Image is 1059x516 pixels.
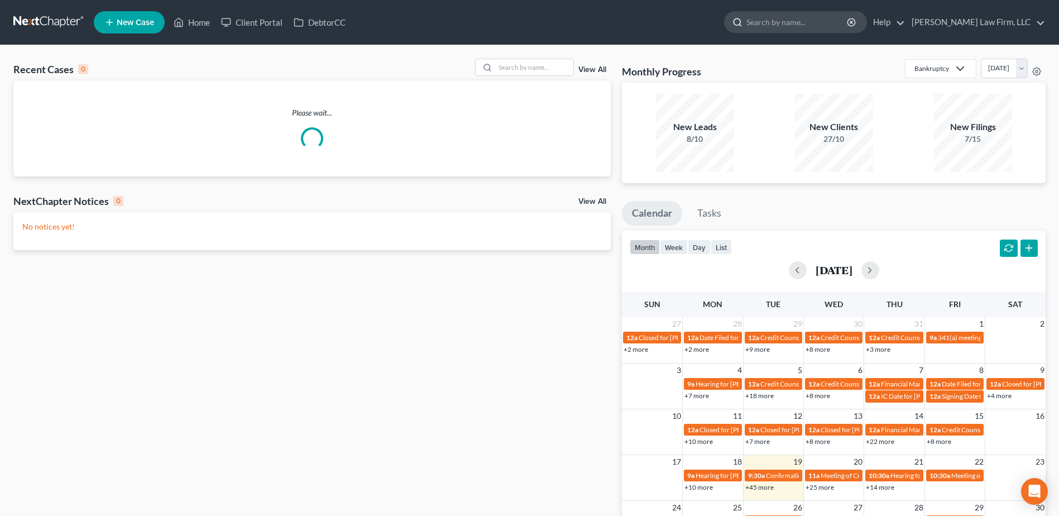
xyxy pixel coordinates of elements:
[13,107,611,118] p: Please wait...
[852,409,864,423] span: 13
[949,299,961,309] span: Fri
[881,333,997,342] span: Credit Counseling for [PERSON_NAME]
[766,471,893,480] span: Confirmation hearing for [PERSON_NAME]
[929,426,941,434] span: 12a
[656,121,734,133] div: New Leads
[929,380,941,388] span: 12a
[684,391,709,400] a: +7 more
[942,426,1058,434] span: Credit Counseling for [PERSON_NAME]
[684,483,713,491] a: +10 more
[684,437,713,446] a: +10 more
[624,345,648,353] a: +2 more
[687,426,698,434] span: 12a
[745,483,774,491] a: +45 more
[913,317,924,331] span: 31
[660,240,688,255] button: week
[929,333,937,342] span: 9a
[806,391,830,400] a: +8 more
[711,240,732,255] button: list
[746,12,849,32] input: Search by name...
[687,471,694,480] span: 9a
[168,12,215,32] a: Home
[792,317,803,331] span: 29
[703,299,722,309] span: Mon
[795,121,873,133] div: New Clients
[671,317,682,331] span: 27
[117,18,154,27] span: New Case
[852,317,864,331] span: 30
[821,426,972,434] span: Closed for [PERSON_NAME][GEOGRAPHIC_DATA]
[760,333,876,342] span: Credit Counseling for [PERSON_NAME]
[881,392,966,400] span: IC Date for [PERSON_NAME]
[808,471,820,480] span: 11a
[918,364,924,377] span: 7
[578,198,606,206] a: View All
[113,196,123,206] div: 0
[929,471,950,480] span: 10:30a
[684,345,709,353] a: +2 more
[913,409,924,423] span: 14
[929,392,941,400] span: 12a
[13,63,88,76] div: Recent Cases
[1039,364,1046,377] span: 9
[766,299,780,309] span: Tue
[974,409,985,423] span: 15
[890,471,986,480] span: Hearing for Priority Logistics Inc.
[825,299,843,309] span: Wed
[978,364,985,377] span: 8
[1008,299,1022,309] span: Sat
[852,455,864,469] span: 20
[857,364,864,377] span: 6
[288,12,351,32] a: DebtorCC
[974,501,985,514] span: 29
[806,437,830,446] a: +8 more
[806,483,834,491] a: +25 more
[934,133,1012,145] div: 7/15
[906,12,1045,32] a: [PERSON_NAME] Law Firm, LLC
[1034,409,1046,423] span: 16
[699,333,919,342] span: Date Filed for [GEOGRAPHIC_DATA][PERSON_NAME] & [PERSON_NAME]
[736,364,743,377] span: 4
[687,333,698,342] span: 12a
[748,333,759,342] span: 12a
[938,333,1046,342] span: 341(a) meeting for [PERSON_NAME]
[626,333,638,342] span: 12a
[808,426,820,434] span: 12a
[622,201,682,226] a: Calendar
[942,392,1042,400] span: Signing Date for [PERSON_NAME]
[671,409,682,423] span: 10
[821,333,937,342] span: Credit Counseling for [PERSON_NAME]
[745,391,774,400] a: +18 more
[866,437,894,446] a: +22 more
[78,64,88,74] div: 0
[630,240,660,255] button: month
[688,240,711,255] button: day
[675,364,682,377] span: 3
[990,380,1001,388] span: 12a
[671,455,682,469] span: 17
[881,426,1011,434] span: Financial Management for [PERSON_NAME]
[913,455,924,469] span: 21
[644,299,660,309] span: Sun
[808,333,820,342] span: 12a
[13,194,123,208] div: NextChapter Notices
[748,380,759,388] span: 12a
[927,437,951,446] a: +8 more
[852,501,864,514] span: 27
[687,201,731,226] a: Tasks
[808,380,820,388] span: 12a
[792,455,803,469] span: 19
[656,133,734,145] div: 8/10
[578,66,606,74] a: View All
[1034,455,1046,469] span: 23
[639,333,782,342] span: Closed for [PERSON_NAME] & [PERSON_NAME]
[913,501,924,514] span: 28
[495,59,573,75] input: Search by name...
[806,345,830,353] a: +8 more
[696,471,783,480] span: Hearing for [PERSON_NAME]
[748,471,765,480] span: 9:30a
[816,264,852,276] h2: [DATE]
[622,65,701,78] h3: Monthly Progress
[866,483,894,491] a: +14 more
[821,471,945,480] span: Meeting of Creditors for [PERSON_NAME]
